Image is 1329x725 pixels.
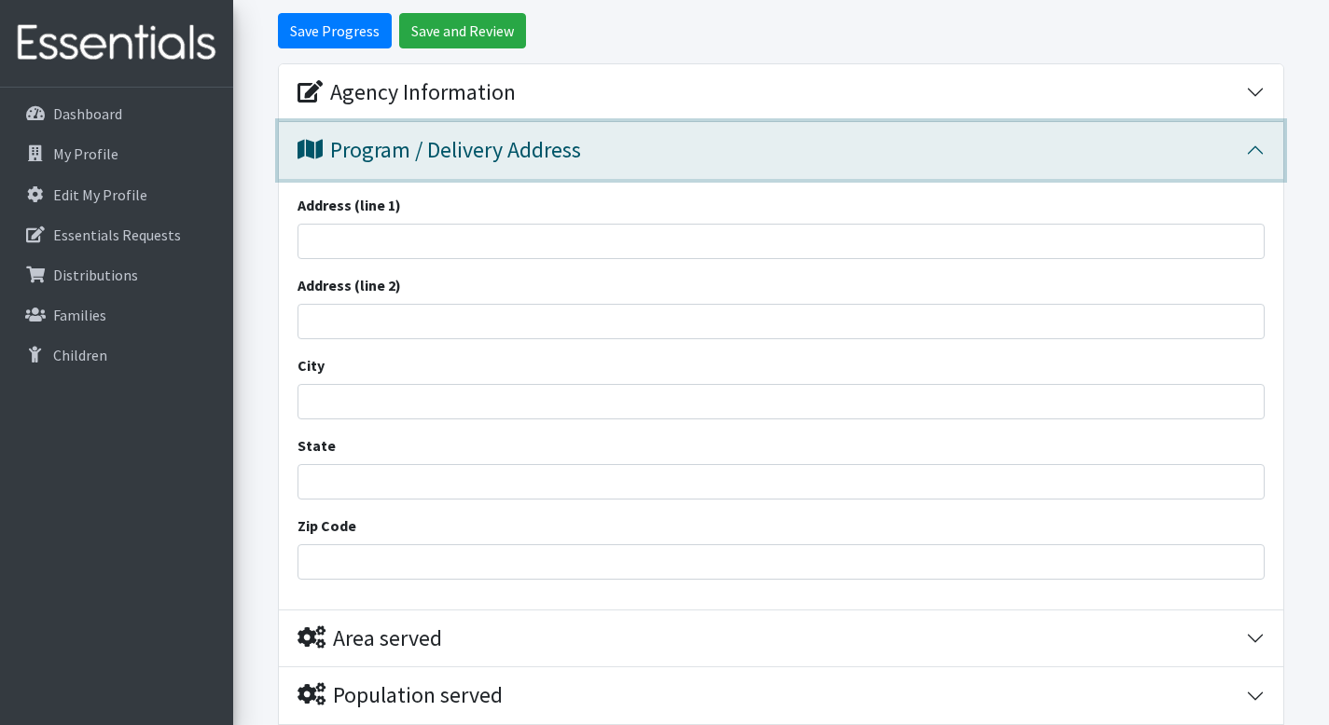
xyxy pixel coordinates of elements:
a: Families [7,296,226,334]
a: My Profile [7,135,226,172]
p: Children [53,346,107,364]
div: Agency Information [298,79,516,106]
label: Address (line 2) [298,274,401,296]
p: Dashboard [53,104,122,123]
label: Address (line 1) [298,194,401,216]
p: Families [53,306,106,324]
div: Population served [298,682,503,709]
p: Distributions [53,266,138,284]
button: Program / Delivery Address [279,122,1283,179]
label: City [298,354,325,376]
button: Population served [279,667,1283,724]
input: Save and Review [399,13,526,48]
a: Children [7,336,226,374]
p: Edit My Profile [53,185,147,204]
input: Save Progress [278,13,392,48]
button: Agency Information [279,64,1283,121]
a: Edit My Profile [7,176,226,213]
img: HumanEssentials [7,12,226,75]
label: Zip Code [298,514,356,537]
a: Dashboard [7,95,226,132]
button: Area served [279,610,1283,667]
a: Essentials Requests [7,216,226,253]
label: State [298,434,336,457]
a: Distributions [7,256,226,294]
div: Area served [298,625,442,652]
p: My Profile [53,144,118,163]
div: Program / Delivery Address [298,137,581,164]
p: Essentials Requests [53,226,181,244]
